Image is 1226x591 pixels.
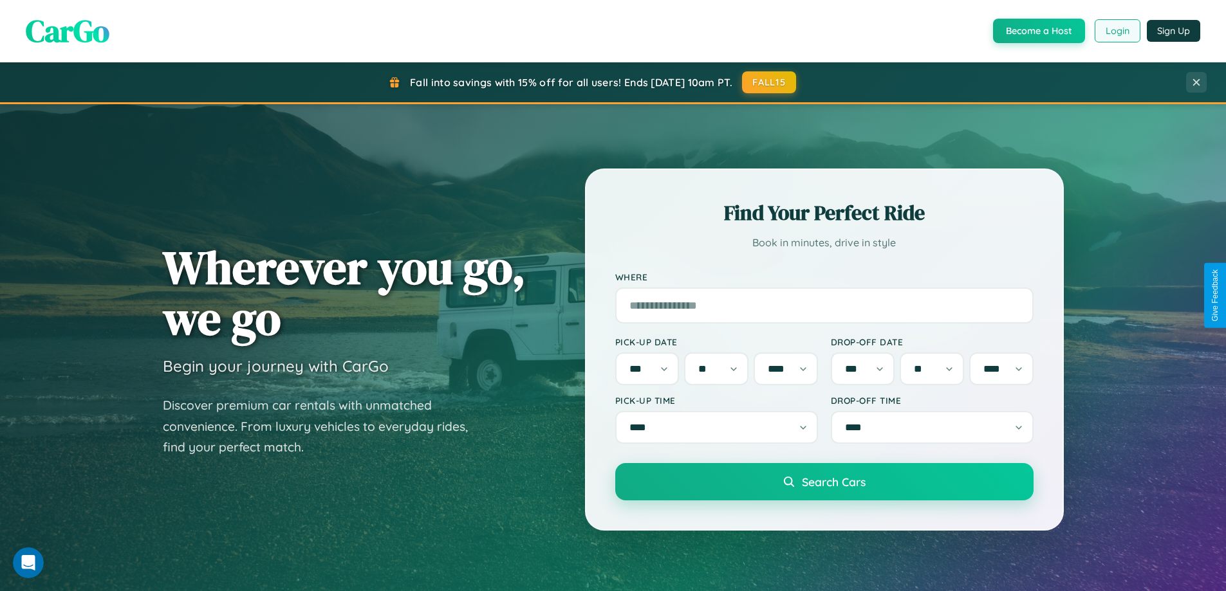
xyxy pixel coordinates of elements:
span: CarGo [26,10,109,52]
button: FALL15 [742,71,796,93]
iframe: Intercom live chat [13,547,44,578]
label: Drop-off Date [831,336,1034,347]
label: Where [615,271,1034,282]
button: Login [1095,19,1140,42]
h1: Wherever you go, we go [163,242,526,343]
label: Drop-off Time [831,395,1034,406]
button: Sign Up [1147,20,1200,42]
label: Pick-up Time [615,395,818,406]
h2: Find Your Perfect Ride [615,199,1034,227]
p: Book in minutes, drive in style [615,233,1034,252]
p: Discover premium car rentals with unmatched convenience. From luxury vehicles to everyday rides, ... [163,395,485,458]
span: Fall into savings with 15% off for all users! Ends [DATE] 10am PT. [410,76,732,89]
label: Pick-up Date [615,336,818,347]
button: Become a Host [993,19,1085,43]
div: Give Feedback [1211,269,1220,322]
span: Search Cars [802,475,866,489]
h3: Begin your journey with CarGo [163,356,389,376]
button: Search Cars [615,463,1034,500]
